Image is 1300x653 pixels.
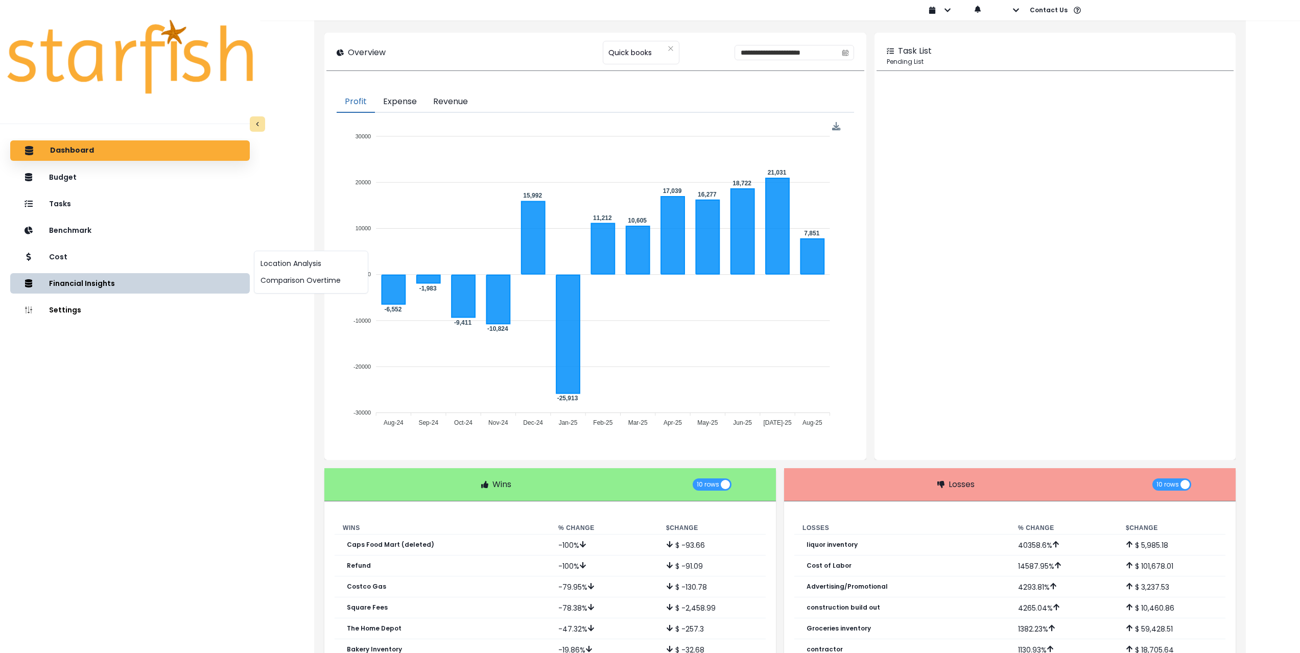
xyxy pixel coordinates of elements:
th: Losses [794,522,1010,535]
p: Advertising/Promotional [807,583,888,590]
p: Tasks [49,200,71,208]
tspan: Apr-25 [664,420,682,427]
button: Profit [337,91,375,113]
span: 10 rows [1156,478,1179,491]
button: Dashboard [10,140,250,161]
p: contractor [807,646,843,653]
button: Expense [375,91,425,113]
tspan: Aug-24 [384,420,404,427]
td: $ 5,985.18 [1118,535,1225,555]
p: The Home Depot [347,625,401,632]
p: Bakery Inventory [347,646,402,653]
tspan: 20000 [356,179,371,185]
tspan: Mar-25 [628,420,648,427]
td: -78.38 % [550,597,658,618]
td: $ -91.09 [658,555,766,576]
p: Budget [49,173,77,182]
tspan: Dec-24 [524,420,543,427]
svg: close [668,45,674,52]
th: % Change [1010,522,1118,535]
button: Tasks [10,194,250,214]
td: $ 10,460.86 [1118,597,1225,618]
svg: calendar [842,49,849,56]
p: Benchmark [49,226,91,235]
td: $ -257.3 [658,618,766,639]
img: Download Profit [832,122,841,131]
p: Overview [348,46,386,59]
p: liquor inventory [807,541,858,548]
tspan: 30000 [356,133,371,139]
button: Cost [10,247,250,267]
tspan: 10000 [356,225,371,231]
tspan: -10000 [353,318,371,324]
button: Comparison Overtime [254,272,368,289]
th: $ Change [1118,522,1225,535]
p: Pending List [887,57,1223,66]
td: 14587.95 % [1010,555,1118,576]
span: Quick books [608,42,652,63]
td: 4265.04 % [1010,597,1118,618]
button: Location Analysis [254,255,368,272]
th: Wins [335,522,550,535]
th: % Change [550,522,658,535]
tspan: Jan-25 [559,420,578,427]
p: Cost of Labor [807,562,852,569]
button: Settings [10,300,250,320]
tspan: -20000 [353,364,371,370]
p: Caps Food Mart (deleted) [347,541,434,548]
td: $ 59,428.51 [1118,618,1225,639]
tspan: May-25 [698,420,718,427]
p: Losses [949,478,975,491]
p: Cost [49,253,67,261]
p: construction build out [807,604,880,611]
p: Refund [347,562,371,569]
td: -79.95 % [550,576,658,597]
button: Financial Insights [10,273,250,294]
tspan: Feb-25 [594,420,613,427]
tspan: Nov-24 [488,420,508,427]
span: 10 rows [697,478,719,491]
p: Task List [898,45,932,57]
td: 1382.23 % [1010,618,1118,639]
button: Clear [668,43,674,54]
tspan: 0 [368,271,371,277]
tspan: Jun-25 [734,420,752,427]
p: Costco Gas [347,583,386,590]
p: Dashboard [50,146,94,155]
p: Groceries inventory [807,625,871,632]
td: $ -93.66 [658,535,766,555]
td: -100 % [550,535,658,555]
td: $ -2,458.99 [658,597,766,618]
button: Budget [10,167,250,187]
td: -100 % [550,555,658,576]
td: $ -130.78 [658,576,766,597]
button: Benchmark [10,220,250,240]
th: $ Change [658,522,766,535]
div: Menu [832,122,841,131]
p: Square Fees [347,604,388,611]
td: 4293.81 % [1010,576,1118,597]
td: -47.32 % [550,618,658,639]
tspan: [DATE]-25 [764,420,792,427]
tspan: Oct-24 [454,420,472,427]
td: $ 3,237.53 [1118,576,1225,597]
td: $ 101,678.01 [1118,555,1225,576]
td: 40358.6 % [1010,535,1118,555]
tspan: Aug-25 [802,420,822,427]
tspan: Sep-24 [418,420,438,427]
tspan: -30000 [353,409,371,416]
button: Revenue [425,91,476,113]
p: Wins [492,478,511,491]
